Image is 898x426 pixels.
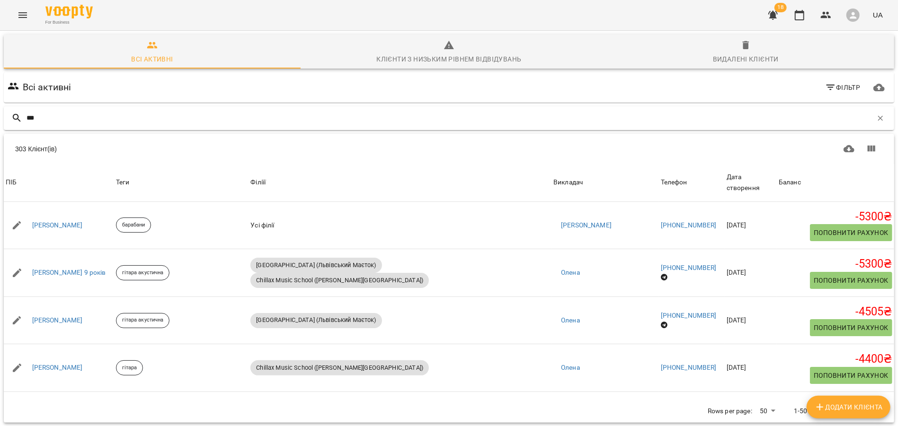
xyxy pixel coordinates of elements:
[779,352,892,366] h5: -4400 ₴
[810,224,892,241] button: Поповнити рахунок
[45,19,93,26] span: For Business
[561,363,580,373] a: Олена
[6,177,112,188] span: ПІБ
[725,249,777,297] td: [DATE]
[779,177,892,188] span: Баланс
[708,407,752,416] p: Rows per page:
[116,177,247,188] div: Теги
[756,404,779,418] div: 50
[725,344,777,392] td: [DATE]
[661,221,717,229] a: [PHONE_NUMBER]
[15,144,447,154] div: 303 Клієнт(ів)
[725,296,777,344] td: [DATE]
[6,177,17,188] div: ПІБ
[116,360,143,375] div: гітара
[23,80,71,95] h6: Всі активні
[814,370,889,381] span: Поповнити рахунок
[250,276,429,285] span: Chillax Music School ([PERSON_NAME][GEOGRAPHIC_DATA])
[794,407,828,416] p: 1-50 of 303
[45,5,93,18] img: Voopty Logo
[32,316,83,325] a: [PERSON_NAME]
[116,313,170,328] div: гітара акустична
[561,316,580,325] a: Олена
[779,209,892,224] h5: -5300 ₴
[860,138,883,160] button: Показати колонки
[814,275,889,286] span: Поповнити рахунок
[869,6,887,24] button: UA
[725,202,777,249] td: [DATE]
[250,261,382,270] span: [GEOGRAPHIC_DATA] (Львівський Маєток)
[250,177,550,188] div: Філіїї
[661,177,723,188] span: Телефон
[561,221,612,230] a: [PERSON_NAME]
[32,363,83,373] a: [PERSON_NAME]
[553,177,657,188] span: Викладач
[779,257,892,271] h5: -5300 ₴
[131,53,173,65] div: Всі активні
[810,367,892,384] button: Поповнити рахунок
[116,217,151,233] div: барабани
[814,227,889,238] span: Поповнити рахунок
[122,316,164,324] p: гітара акустична
[376,53,521,65] div: Клієнти з низьким рівнем відвідувань
[779,177,801,188] div: Баланс
[32,221,83,230] a: [PERSON_NAME]
[249,202,551,249] td: Усі філії
[661,177,687,188] div: Sort
[561,268,580,278] a: Олена
[814,401,883,413] span: Додати клієнта
[774,3,787,12] span: 18
[32,268,106,278] a: [PERSON_NAME] 9 років
[661,264,717,271] a: [PHONE_NUMBER]
[11,4,34,26] button: Menu
[727,172,775,194] div: Sort
[661,312,717,319] a: [PHONE_NUMBER]
[810,272,892,289] button: Поповнити рахунок
[873,10,883,20] span: UA
[116,265,170,280] div: гітара акустична
[821,79,864,96] button: Фільтр
[779,304,892,319] h5: -4505 ₴
[250,316,382,324] span: [GEOGRAPHIC_DATA] (Львівський Маєток)
[838,138,861,160] button: Завантажити CSV
[122,221,145,229] p: барабани
[825,82,861,93] span: Фільтр
[250,364,429,372] span: Chillax Music School ([PERSON_NAME][GEOGRAPHIC_DATA])
[814,322,889,333] span: Поповнити рахунок
[779,177,801,188] div: Sort
[4,134,894,164] div: Table Toolbar
[553,177,583,188] div: Викладач
[122,269,164,277] p: гітара акустична
[6,177,17,188] div: Sort
[122,364,137,372] p: гітара
[810,319,892,336] button: Поповнити рахунок
[661,177,687,188] div: Телефон
[807,396,890,418] button: Додати клієнта
[553,177,583,188] div: Sort
[727,172,775,194] div: Дата створення
[713,53,779,65] div: Видалені клієнти
[661,364,717,371] a: [PHONE_NUMBER]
